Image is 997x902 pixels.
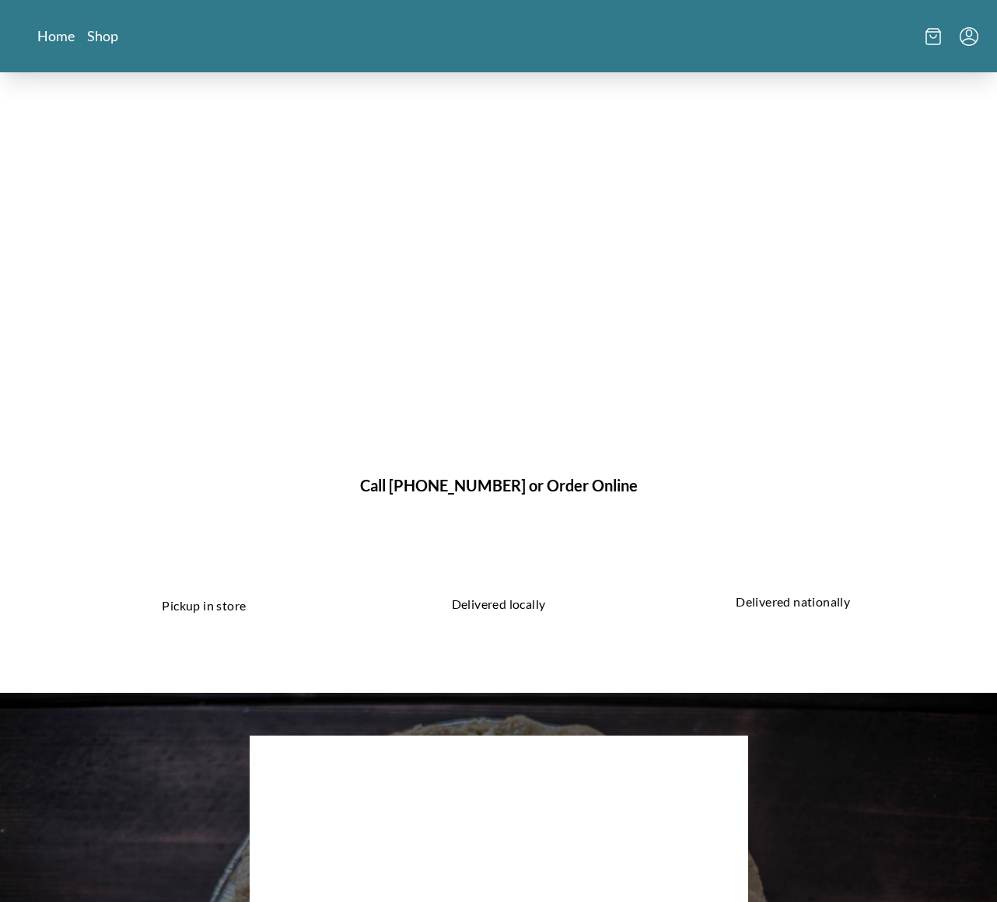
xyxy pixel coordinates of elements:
p: Delivered nationally [664,589,922,614]
button: Menu [960,27,978,46]
img: logo [452,12,545,55]
img: delivered nationally [758,547,828,585]
h1: Call [PHONE_NUMBER] or Order Online [38,474,959,497]
p: Delivered locally [370,592,628,617]
a: Logo [452,12,545,60]
a: Shop [87,26,118,45]
img: pickup in store [184,547,224,589]
img: delivered locally [468,547,529,587]
a: Home [37,26,75,45]
p: Pickup in store [75,593,333,618]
